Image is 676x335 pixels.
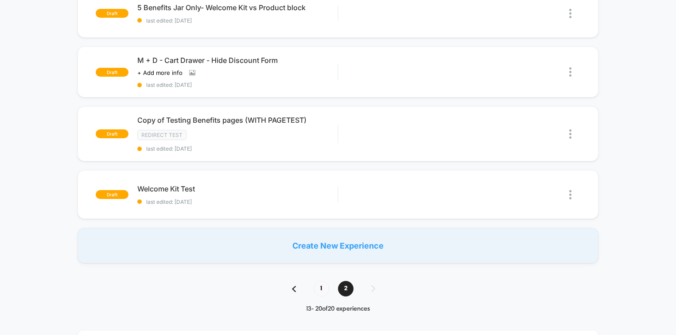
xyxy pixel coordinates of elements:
[283,305,393,313] div: 13 - 20 of 20 experiences
[137,130,186,140] span: Redirect Test
[137,69,183,76] span: + Add more info
[137,56,338,65] span: M + D - Cart Drawer - Hide Discount Form
[137,116,338,125] span: Copy of Testing Benefits pages (WITH PAGETEST)
[569,67,571,77] img: close
[137,3,338,12] span: 5 Benefits Jar Only- Welcome Kit vs Product block
[569,190,571,199] img: close
[96,129,128,138] span: draft
[292,286,296,292] img: pagination back
[96,190,128,199] span: draft
[137,184,338,193] span: Welcome Kit Test
[137,199,338,205] span: last edited: [DATE]
[96,68,128,77] span: draft
[137,17,338,24] span: last edited: [DATE]
[137,82,338,88] span: last edited: [DATE]
[137,145,338,152] span: last edited: [DATE]
[338,281,354,296] span: 2
[314,281,329,296] span: 1
[96,9,128,18] span: draft
[569,129,571,139] img: close
[78,228,598,263] div: Create New Experience
[569,9,571,18] img: close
